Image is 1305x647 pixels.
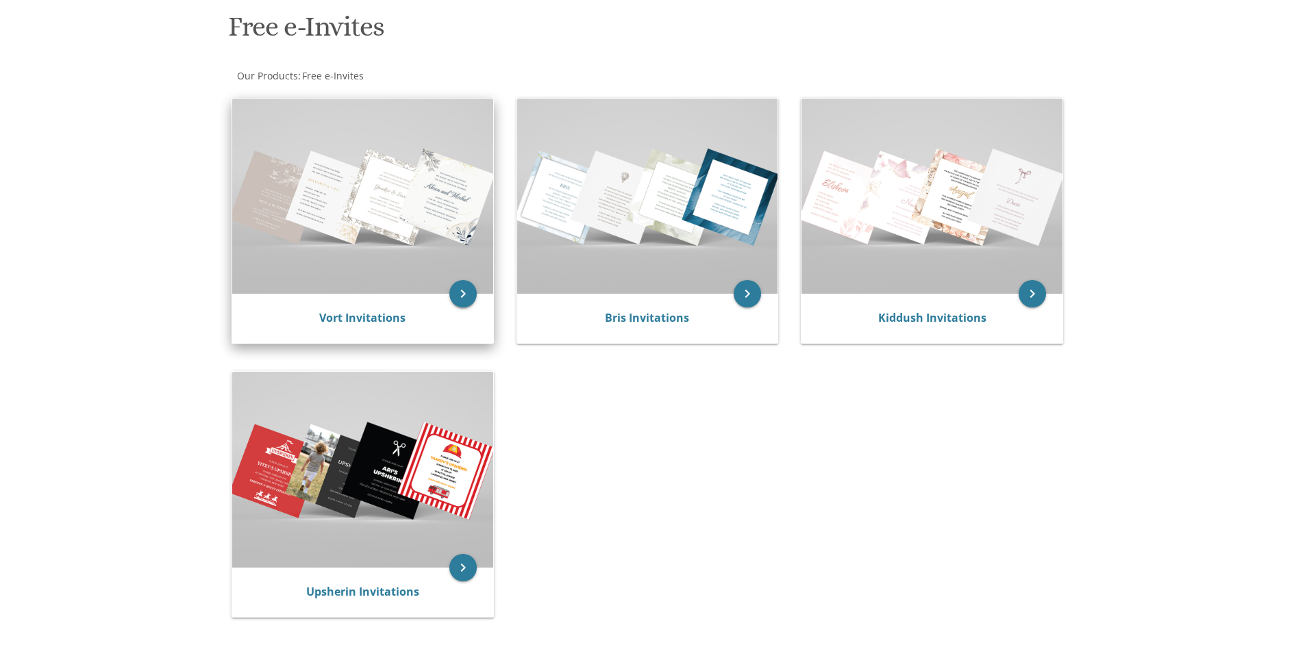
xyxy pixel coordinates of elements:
h1: Free e-Invites [228,12,787,52]
div: : [225,69,653,83]
a: Kiddush Invitations [878,310,986,325]
a: keyboard_arrow_right [449,280,477,307]
a: keyboard_arrow_right [449,554,477,581]
a: Free e-Invites [301,69,364,82]
a: Upsherin Invitations [306,584,419,599]
a: Vort Invitations [319,310,406,325]
img: Upsherin Invitations [232,372,493,567]
a: keyboard_arrow_right [1019,280,1046,307]
a: keyboard_arrow_right [734,280,761,307]
img: Vort Invitations [232,99,493,294]
img: Bris Invitations [517,99,778,294]
img: Kiddush Invitations [801,99,1062,294]
a: Our Products [236,69,298,82]
span: Free e-Invites [302,69,364,82]
a: Bris Invitations [605,310,689,325]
